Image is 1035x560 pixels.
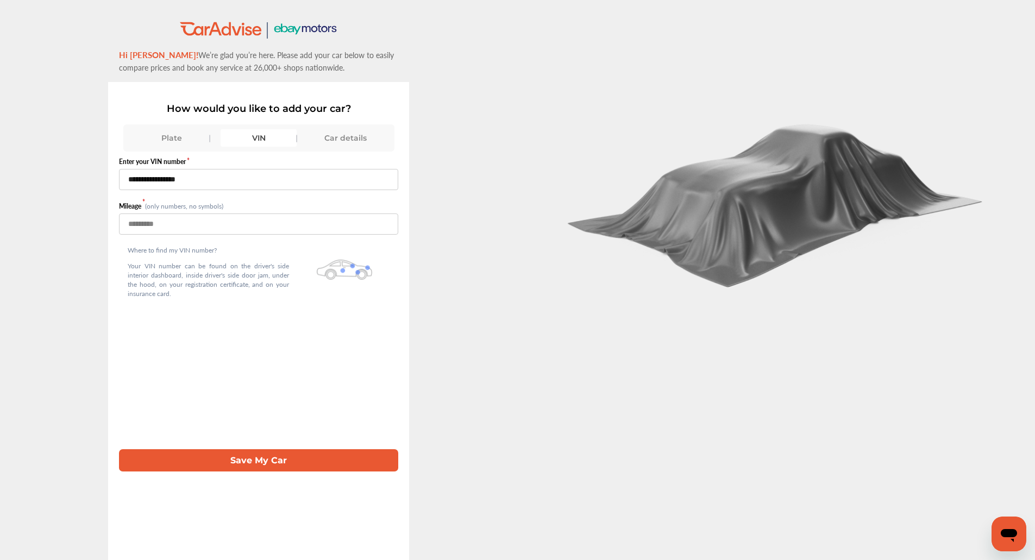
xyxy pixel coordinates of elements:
[119,49,198,60] span: Hi [PERSON_NAME]!
[119,49,394,73] span: We’re glad you’re here. Please add your car below to easily compare prices and book any service a...
[992,517,1026,551] iframe: Button to launch messaging window
[119,157,398,166] label: Enter your VIN number
[317,260,372,280] img: olbwX0zPblBWoAAAAASUVORK5CYII=
[559,112,994,288] img: carCoverBlack.2823a3dccd746e18b3f8.png
[119,449,398,471] button: Save My Car
[119,202,145,211] label: Mileage
[221,129,297,147] div: VIN
[134,129,210,147] div: Plate
[308,129,384,147] div: Car details
[119,103,398,115] p: How would you like to add your car?
[145,202,223,211] small: (only numbers, no symbols)
[128,261,289,298] p: Your VIN number can be found on the driver's side interior dashboard, inside driver's side door j...
[128,246,289,255] p: Where to find my VIN number?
